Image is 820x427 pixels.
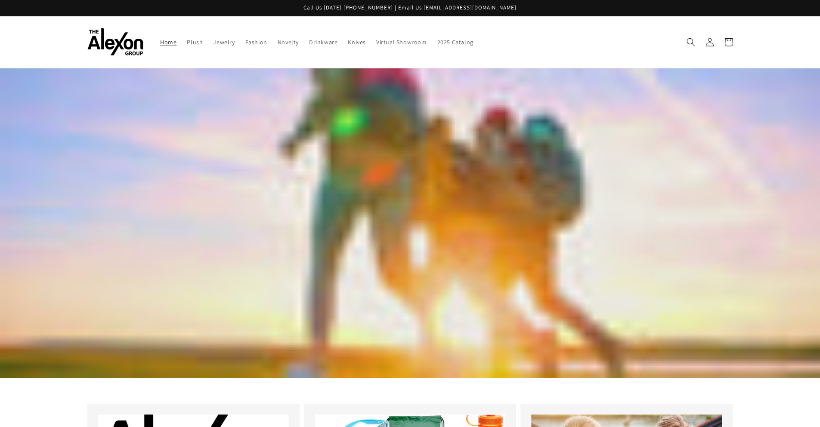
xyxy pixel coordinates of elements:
[681,33,700,52] summary: Search
[376,38,427,46] span: Virtual Showroom
[343,33,371,51] a: Knives
[208,33,240,51] a: Jewelry
[87,28,143,56] img: The Alexon Group
[309,38,337,46] span: Drinkware
[432,33,479,51] a: 2025 Catalog
[240,33,272,51] a: Fashion
[348,38,366,46] span: Knives
[304,33,343,51] a: Drinkware
[371,33,432,51] a: Virtual Showroom
[213,38,235,46] span: Jewelry
[187,38,203,46] span: Plush
[278,38,299,46] span: Novelty
[182,33,208,51] a: Plush
[272,33,304,51] a: Novelty
[155,33,182,51] a: Home
[245,38,267,46] span: Fashion
[160,38,176,46] span: Home
[437,38,473,46] span: 2025 Catalog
